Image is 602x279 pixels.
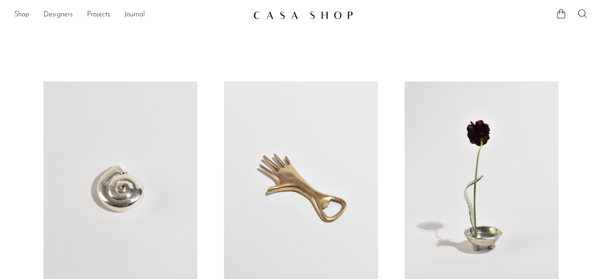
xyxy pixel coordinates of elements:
[124,9,145,21] a: Journal
[87,9,110,21] a: Projects
[14,8,246,23] nav: Desktop navigation
[43,9,73,21] a: Designers
[14,8,246,23] ul: NEW HEADER MENU
[14,9,29,21] a: Shop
